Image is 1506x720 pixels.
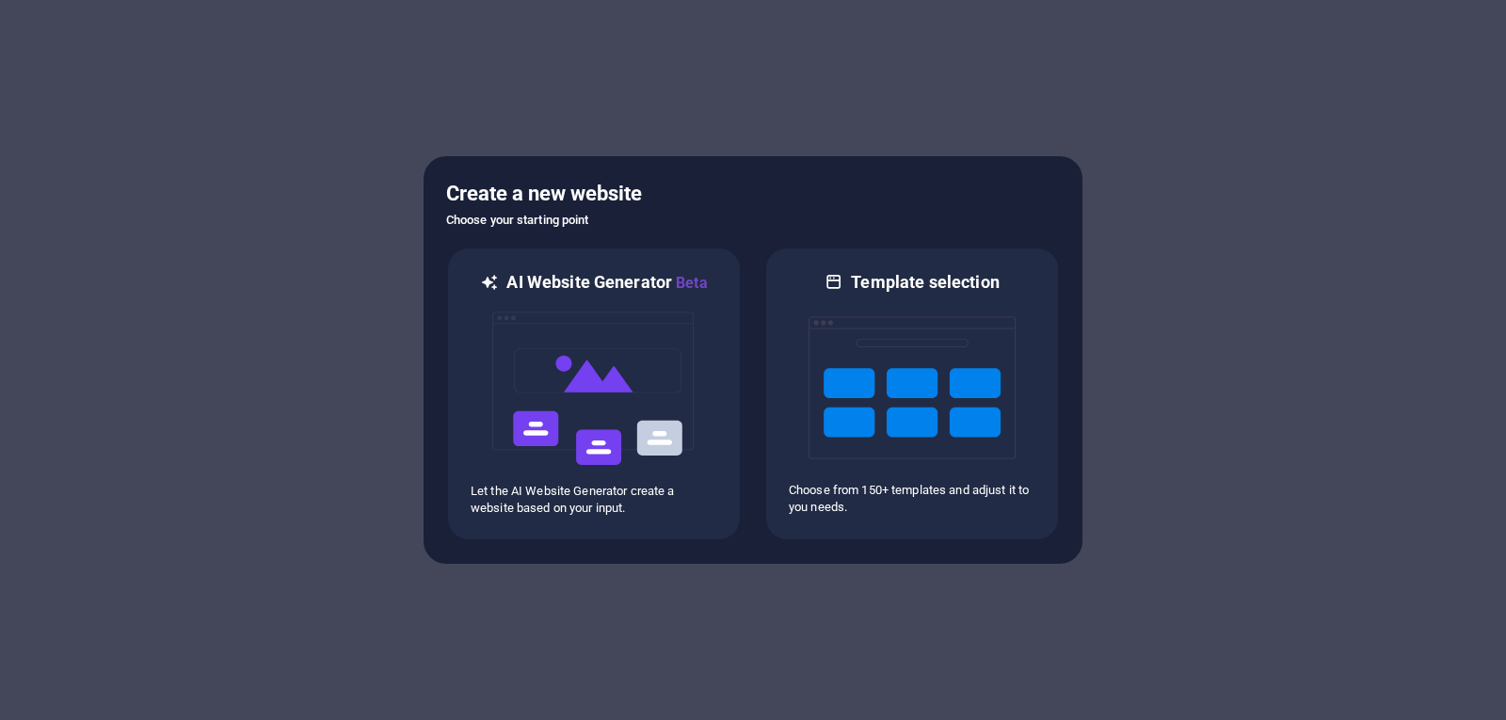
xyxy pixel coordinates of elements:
span: Beta [672,274,708,292]
h5: Create a new website [446,179,1060,209]
h6: Template selection [851,271,999,294]
h6: Choose your starting point [446,209,1060,232]
h6: AI Website Generator [506,271,707,295]
p: Choose from 150+ templates and adjust it to you needs. [789,482,1035,516]
p: Let the AI Website Generator create a website based on your input. [471,483,717,517]
div: Template selectionChoose from 150+ templates and adjust it to you needs. [764,247,1060,541]
div: AI Website GeneratorBetaaiLet the AI Website Generator create a website based on your input. [446,247,742,541]
img: ai [490,295,697,483]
